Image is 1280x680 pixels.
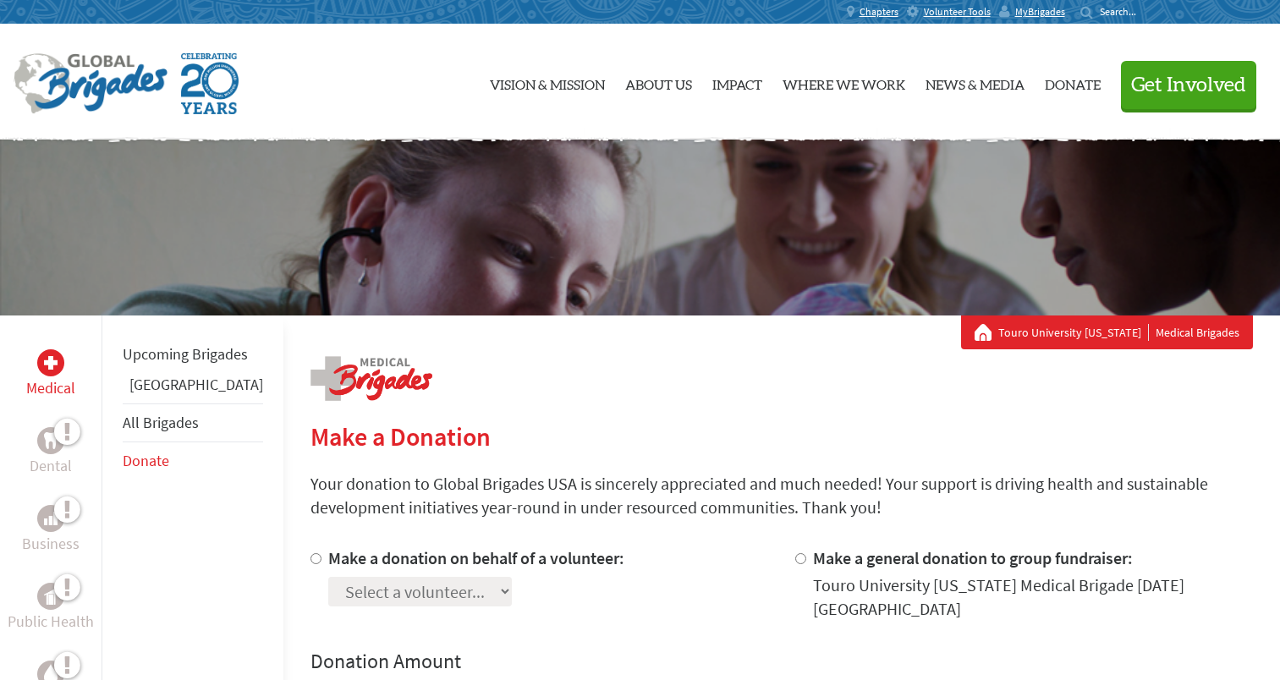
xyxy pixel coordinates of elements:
a: Touro University [US_STATE] [998,324,1149,341]
a: Public HealthPublic Health [8,583,94,633]
li: Donate [123,442,263,480]
p: Medical [26,376,75,400]
a: Donate [1045,38,1101,126]
div: Medical Brigades [975,324,1239,341]
span: Volunteer Tools [924,5,991,19]
a: [GEOGRAPHIC_DATA] [129,375,263,394]
a: DentalDental [30,427,72,478]
div: Public Health [37,583,64,610]
a: Donate [123,451,169,470]
a: About Us [625,38,692,126]
li: Upcoming Brigades [123,336,263,373]
label: Make a general donation to group fundraiser: [813,547,1133,568]
img: logo-medical.png [310,356,432,401]
a: Upcoming Brigades [123,344,248,364]
p: Dental [30,454,72,478]
a: MedicalMedical [26,349,75,400]
div: Dental [37,427,64,454]
a: All Brigades [123,413,199,432]
img: Global Brigades Logo [14,53,168,114]
li: All Brigades [123,403,263,442]
div: Touro University [US_STATE] Medical Brigade [DATE] [GEOGRAPHIC_DATA] [813,573,1253,621]
img: Business [44,512,58,525]
a: Impact [712,38,762,126]
div: Medical [37,349,64,376]
label: Make a donation on behalf of a volunteer: [328,547,624,568]
li: Guatemala [123,373,263,403]
p: Public Health [8,610,94,633]
a: News & Media [926,38,1025,126]
span: MyBrigades [1015,5,1065,19]
a: Vision & Mission [490,38,605,126]
a: Where We Work [783,38,905,126]
span: Chapters [860,5,898,19]
img: Medical [44,356,58,370]
h4: Donation Amount [310,648,1253,675]
input: Search... [1100,5,1148,18]
p: Business [22,532,80,556]
img: Dental [44,432,58,448]
a: BusinessBusiness [22,505,80,556]
div: Business [37,505,64,532]
button: Get Involved [1121,61,1256,109]
h2: Make a Donation [310,421,1253,452]
img: Public Health [44,588,58,605]
p: Your donation to Global Brigades USA is sincerely appreciated and much needed! Your support is dr... [310,472,1253,519]
img: Global Brigades Celebrating 20 Years [181,53,239,114]
span: Get Involved [1131,75,1246,96]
